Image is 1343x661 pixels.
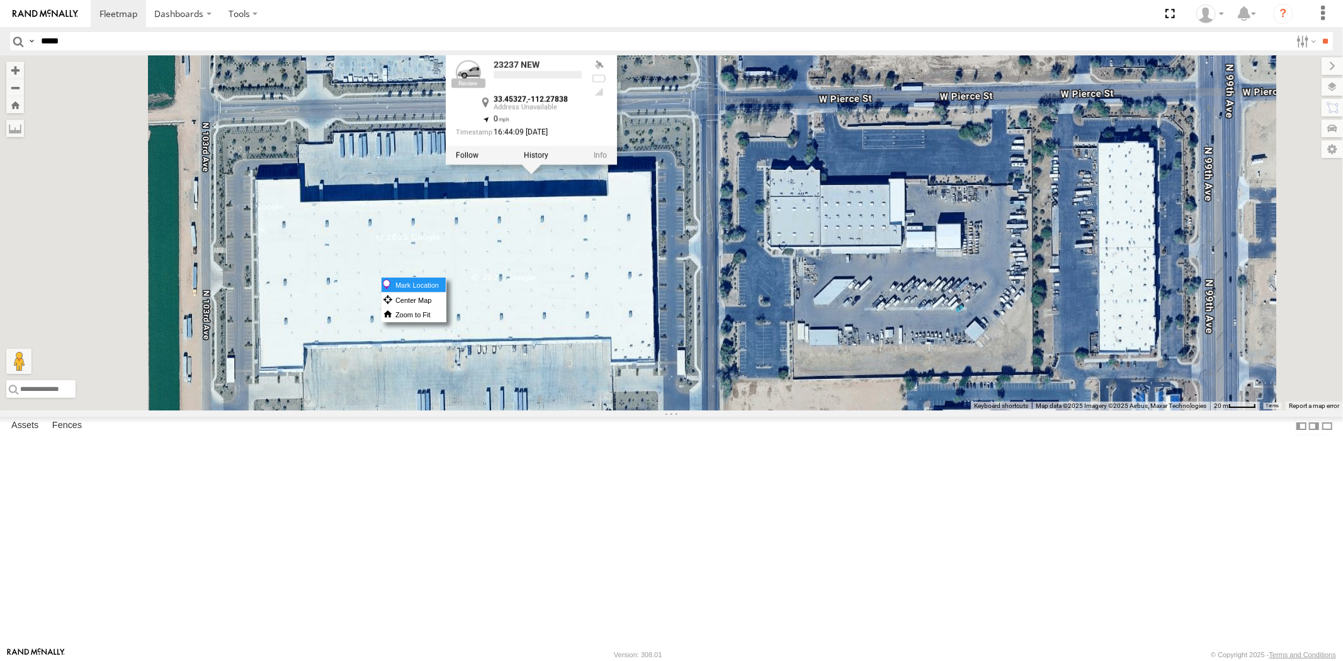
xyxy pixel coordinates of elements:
[382,293,446,307] label: Center Map
[591,74,606,84] div: No battery health information received from this device.
[5,417,45,435] label: Assets
[1266,404,1279,409] a: Terms (opens in new tab)
[527,94,567,103] strong: -112.27838
[1273,4,1293,24] i: ?
[493,114,509,123] span: 0
[593,151,606,160] a: View Asset Details
[1214,402,1228,409] span: 20 m
[1295,417,1308,435] label: Dock Summary Table to the Left
[6,62,24,79] button: Zoom in
[1289,402,1339,409] a: Report a map error
[26,32,37,50] label: Search Query
[6,120,24,137] label: Measure
[493,60,581,69] div: 23237 NEW
[1269,651,1336,658] a: Terms and Conditions
[974,402,1028,410] button: Keyboard shortcuts
[6,349,31,374] button: Drag Pegman onto the map to open Street View
[614,651,662,658] div: Version: 308.01
[1291,32,1318,50] label: Search Filter Options
[1308,417,1320,435] label: Dock Summary Table to the Right
[523,151,548,160] label: View Asset History
[6,79,24,96] button: Zoom out
[46,417,88,435] label: Fences
[13,9,78,18] img: rand-logo.svg
[382,278,446,292] label: Mark Location
[6,96,24,113] button: Zoom Home
[1036,402,1206,409] span: Map data ©2025 Imagery ©2025 Airbus, Maxar Technologies
[493,95,581,111] div: ,
[1192,4,1228,23] div: Sardor Khadjimedov
[1210,402,1260,410] button: Map Scale: 20 m per 40 pixels
[7,648,65,661] a: Visit our Website
[1321,417,1334,435] label: Hide Summary Table
[382,307,446,322] label: Zoom to Fit
[1211,651,1336,658] div: © Copyright 2025 -
[591,60,606,70] div: Valid GPS Fix
[455,151,478,160] label: Realtime tracking of Asset
[493,94,526,103] strong: 33.45327
[591,87,606,97] div: Last Event GSM Signal Strength
[455,128,581,138] div: Date/time of location update
[1322,140,1343,158] label: Map Settings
